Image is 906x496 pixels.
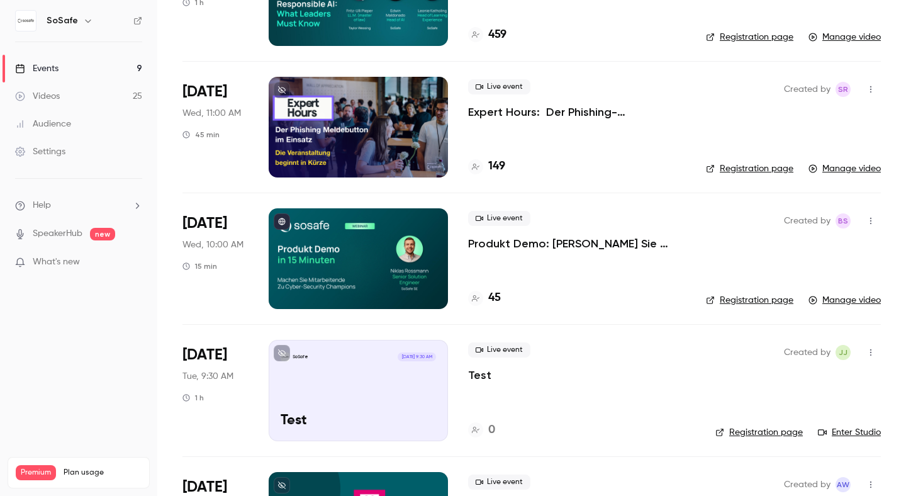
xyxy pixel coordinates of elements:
span: Wed, 10:00 AM [182,239,243,251]
span: Premium [16,465,56,480]
span: [DATE] [182,82,227,102]
div: Settings [15,145,65,158]
a: Registration page [706,162,793,175]
p: Test [281,413,436,429]
span: Wed, 11:00 AM [182,107,241,120]
a: 149 [468,158,505,175]
h6: SoSafe [47,14,78,27]
div: May 27 Tue, 9:30 AM (Europe/Berlin) [182,340,249,441]
div: 15 min [182,261,217,271]
span: Created by [784,213,830,228]
span: [DATE] [182,345,227,365]
a: Expert Hours: Der Phishing-Meldebutton im Einsatz [468,104,686,120]
li: help-dropdown-opener [15,199,142,212]
div: 1 h [182,393,204,403]
iframe: Noticeable Trigger [127,257,142,268]
span: Created by [784,82,830,97]
span: Created by [784,345,830,360]
span: Alexandra Wasilewski [836,477,851,492]
a: Registration page [706,294,793,307]
a: Manage video [808,294,881,307]
span: Tue, 9:30 AM [182,370,233,383]
a: 45 [468,290,501,307]
span: Jasmine Jalava [836,345,851,360]
span: JJ [839,345,847,360]
a: SpeakerHub [33,227,82,240]
span: AW [837,477,849,492]
span: Live event [468,211,530,226]
a: Enter Studio [818,426,881,439]
a: 459 [468,26,506,43]
span: Plan usage [64,468,142,478]
span: Help [33,199,51,212]
a: Registration page [715,426,803,439]
h4: 0 [488,422,495,439]
span: [DATE] 9:30 AM [398,352,435,361]
a: Test [468,368,491,383]
span: Stephan Rausch [836,82,851,97]
div: 45 min [182,130,220,140]
span: Created by [784,477,830,492]
span: Live event [468,79,530,94]
a: Manage video [808,162,881,175]
div: Events [15,62,59,75]
a: Registration page [706,31,793,43]
h4: 149 [488,158,505,175]
a: Test SoSafe[DATE] 9:30 AMTest [269,340,448,441]
div: Audience [15,118,71,130]
span: [DATE] [182,213,227,234]
span: SR [838,82,848,97]
span: new [90,228,115,240]
h4: 45 [488,290,501,307]
span: Live event [468,342,530,358]
div: May 28 Wed, 10:00 AM (Europe/Berlin) [182,208,249,309]
span: What's new [33,256,80,269]
a: 0 [468,422,495,439]
div: Videos [15,90,60,103]
span: BS [838,213,848,228]
p: SoSafe [293,354,308,360]
div: May 28 Wed, 11:00 AM (Europe/Berlin) [182,77,249,178]
span: Live event [468,475,530,490]
a: Produkt Demo: [PERSON_NAME] Sie Mitarbeitende zu Cyber-Security Champions [468,236,686,251]
img: SoSafe [16,11,36,31]
span: Beatrix Schneider [836,213,851,228]
h4: 459 [488,26,506,43]
a: Manage video [808,31,881,43]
